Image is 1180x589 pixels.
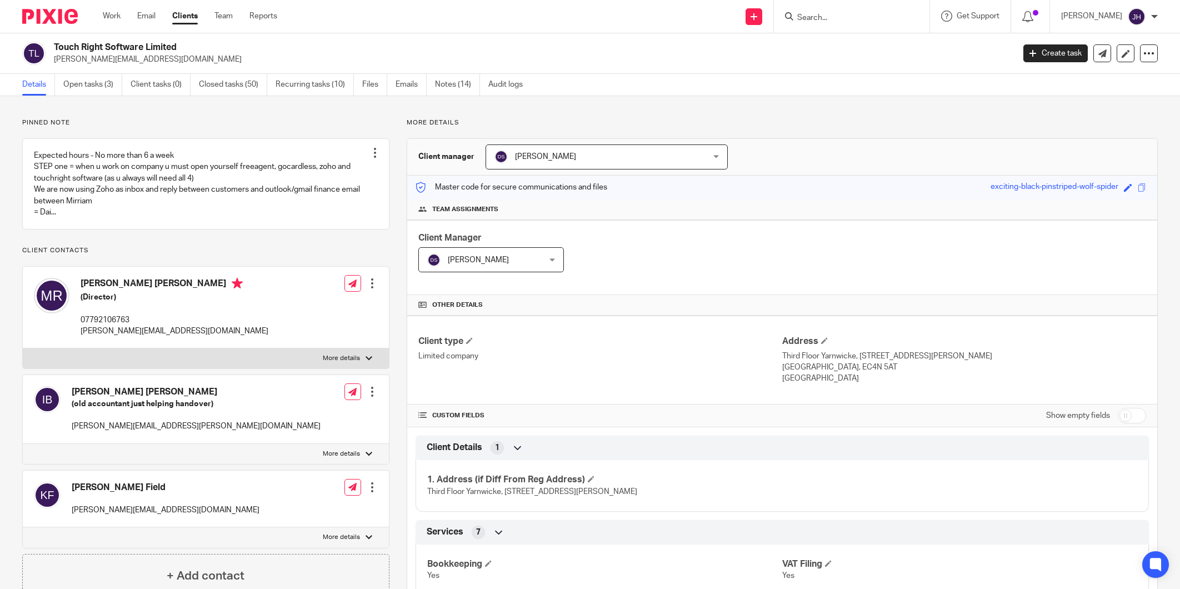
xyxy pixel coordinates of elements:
p: [PERSON_NAME][EMAIL_ADDRESS][DOMAIN_NAME] [81,326,268,337]
h4: 1. Address (if Diff From Reg Address) [427,474,782,486]
span: Team assignments [432,205,498,214]
a: Audit logs [488,74,531,96]
a: Client tasks (0) [131,74,191,96]
p: [PERSON_NAME][EMAIL_ADDRESS][DOMAIN_NAME] [54,54,1007,65]
img: svg%3E [494,150,508,163]
p: Third Floor Yarnwicke, [STREET_ADDRESS][PERSON_NAME] [782,351,1146,362]
span: Services [427,526,463,538]
a: Emails [396,74,427,96]
a: Open tasks (3) [63,74,122,96]
span: Client Manager [418,233,482,242]
p: [PERSON_NAME] [1061,11,1122,22]
a: Reports [249,11,277,22]
label: Show empty fields [1046,410,1110,421]
img: svg%3E [22,42,46,65]
h5: (Director) [81,292,268,303]
a: Files [362,74,387,96]
a: Notes (14) [435,74,480,96]
span: [PERSON_NAME] [515,153,576,161]
p: [PERSON_NAME][EMAIL_ADDRESS][DOMAIN_NAME] [72,505,259,516]
h2: Touch Right Software Limited [54,42,816,53]
p: More details [323,533,360,542]
h4: [PERSON_NAME] [PERSON_NAME] [81,278,268,292]
img: svg%3E [1128,8,1146,26]
h5: (old accountant just helping handover) [72,398,321,410]
a: Details [22,74,55,96]
h4: Address [782,336,1146,347]
p: [PERSON_NAME][EMAIL_ADDRESS][PERSON_NAME][DOMAIN_NAME] [72,421,321,432]
img: svg%3E [34,386,61,413]
div: exciting-black-pinstriped-wolf-spider [991,181,1118,194]
p: More details [407,118,1158,127]
a: Closed tasks (50) [199,74,267,96]
a: Work [103,11,121,22]
a: Team [214,11,233,22]
h3: Client manager [418,151,474,162]
a: Clients [172,11,198,22]
a: Create task [1023,44,1088,62]
p: More details [323,354,360,363]
p: 07792106763 [81,315,268,326]
img: svg%3E [34,482,61,508]
p: Master code for secure communications and files [416,182,607,193]
img: svg%3E [34,278,69,313]
span: Other details [432,301,483,310]
h4: Client type [418,336,782,347]
p: Limited company [418,351,782,362]
span: Yes [427,572,439,580]
p: Pinned note [22,118,389,127]
img: svg%3E [427,253,441,267]
span: Client Details [427,442,482,453]
span: 7 [476,527,481,538]
input: Search [796,13,896,23]
a: Email [137,11,156,22]
p: [GEOGRAPHIC_DATA] [782,373,1146,384]
span: Third Floor Yarnwicke, [STREET_ADDRESS][PERSON_NAME] [427,488,637,496]
i: Primary [232,278,243,289]
h4: Bookkeeping [427,558,782,570]
p: More details [323,450,360,458]
span: 1 [495,442,499,453]
h4: CUSTOM FIELDS [418,411,782,420]
h4: [PERSON_NAME] [PERSON_NAME] [72,386,321,398]
img: Pixie [22,9,78,24]
h4: [PERSON_NAME] Field [72,482,259,493]
span: [PERSON_NAME] [448,256,509,264]
span: Yes [782,572,794,580]
p: [GEOGRAPHIC_DATA], EC4N 5AT [782,362,1146,373]
a: Recurring tasks (10) [276,74,354,96]
p: Client contacts [22,246,389,255]
span: Get Support [957,12,999,20]
h4: + Add contact [167,567,244,585]
h4: VAT Filing [782,558,1137,570]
